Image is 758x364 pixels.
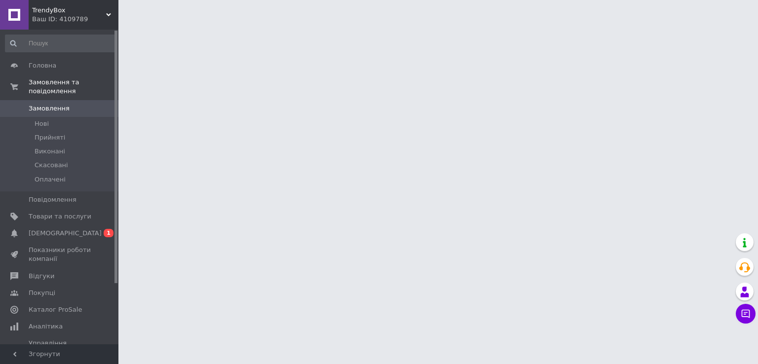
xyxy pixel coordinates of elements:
span: Нові [35,119,49,128]
span: Управління сайтом [29,339,91,357]
span: Головна [29,61,56,70]
div: Ваш ID: 4109789 [32,15,118,24]
span: Виконані [35,147,65,156]
span: Прийняті [35,133,65,142]
input: Пошук [5,35,116,52]
span: 1 [104,229,114,237]
span: Показники роботи компанії [29,246,91,263]
span: Товари та послуги [29,212,91,221]
span: [DEMOGRAPHIC_DATA] [29,229,102,238]
span: Повідомлення [29,195,76,204]
span: Покупці [29,289,55,297]
span: Відгуки [29,272,54,281]
button: Чат з покупцем [736,304,756,324]
span: Замовлення та повідомлення [29,78,118,96]
span: Каталог ProSale [29,305,82,314]
span: TrendyBox [32,6,106,15]
span: Замовлення [29,104,70,113]
span: Оплачені [35,175,66,184]
span: Аналітика [29,322,63,331]
span: Скасовані [35,161,68,170]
